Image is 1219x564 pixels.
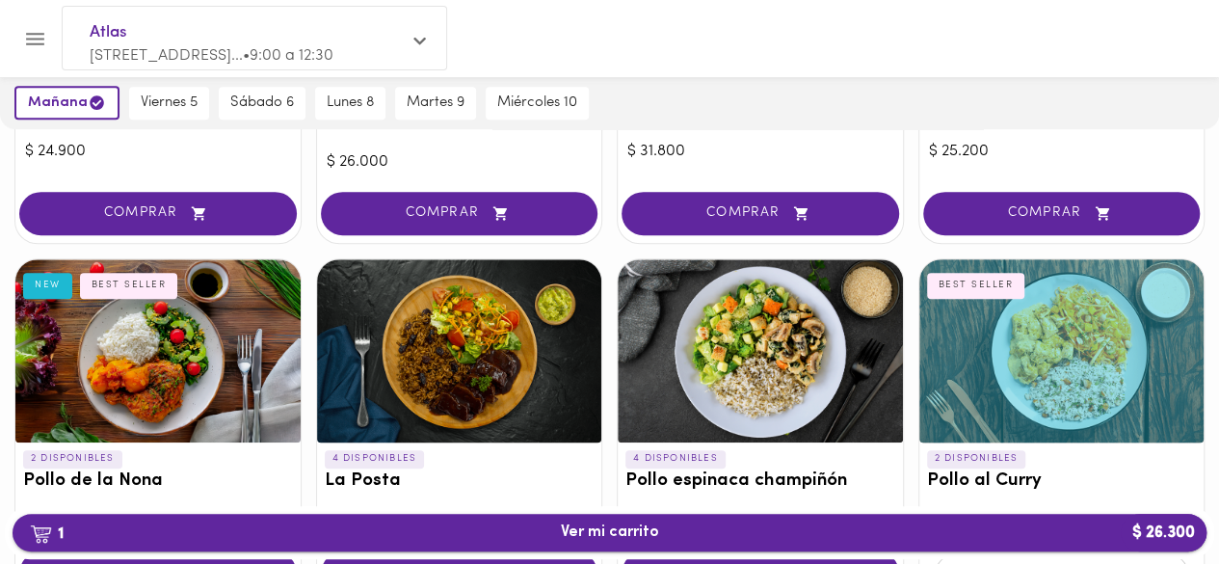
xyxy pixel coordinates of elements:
[561,524,659,542] span: Ver mi carrito
[23,273,72,298] div: NEW
[622,192,899,235] button: COMPRAR
[230,94,294,112] span: sábado 6
[315,87,385,120] button: lunes 8
[325,471,595,492] h3: La Posta
[13,514,1206,551] button: 1Ver mi carrito$ 26.300
[15,259,301,443] div: Pollo de la Nona
[219,87,305,120] button: sábado 6
[90,48,333,64] span: [STREET_ADDRESS]... • 9:00 a 12:30
[43,205,273,222] span: COMPRAR
[30,524,52,544] img: cart.png
[18,521,75,546] b: 1
[327,151,593,174] div: $ 26.000
[28,94,106,112] span: mañana
[947,205,1177,222] span: COMPRAR
[25,141,291,163] div: $ 24.900
[141,94,198,112] span: viernes 5
[618,259,903,443] div: Pollo espinaca champiñón
[80,273,178,298] div: BEST SELLER
[497,94,577,112] span: miércoles 10
[23,450,122,468] p: 2 DISPONIBLES
[625,471,895,492] h3: Pollo espinaca champiñón
[927,450,1026,468] p: 2 DISPONIBLES
[14,86,119,120] button: mañana
[923,192,1201,235] button: COMPRAR
[325,450,425,468] p: 4 DISPONIBLES
[327,94,374,112] span: lunes 8
[23,471,293,492] h3: Pollo de la Nona
[927,471,1197,492] h3: Pollo al Curry
[345,205,574,222] span: COMPRAR
[627,141,893,163] div: $ 31.800
[407,94,464,112] span: martes 9
[19,192,297,235] button: COMPRAR
[625,450,726,468] p: 4 DISPONIBLES
[12,15,59,63] button: Menu
[486,87,589,120] button: miércoles 10
[929,141,1195,163] div: $ 25.200
[317,259,602,443] div: La Posta
[129,87,209,120] button: viernes 5
[646,205,875,222] span: COMPRAR
[919,259,1205,443] div: Pollo al Curry
[90,20,400,45] span: Atlas
[1107,452,1200,545] iframe: Messagebird Livechat Widget
[927,273,1025,298] div: BEST SELLER
[321,192,598,235] button: COMPRAR
[395,87,476,120] button: martes 9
